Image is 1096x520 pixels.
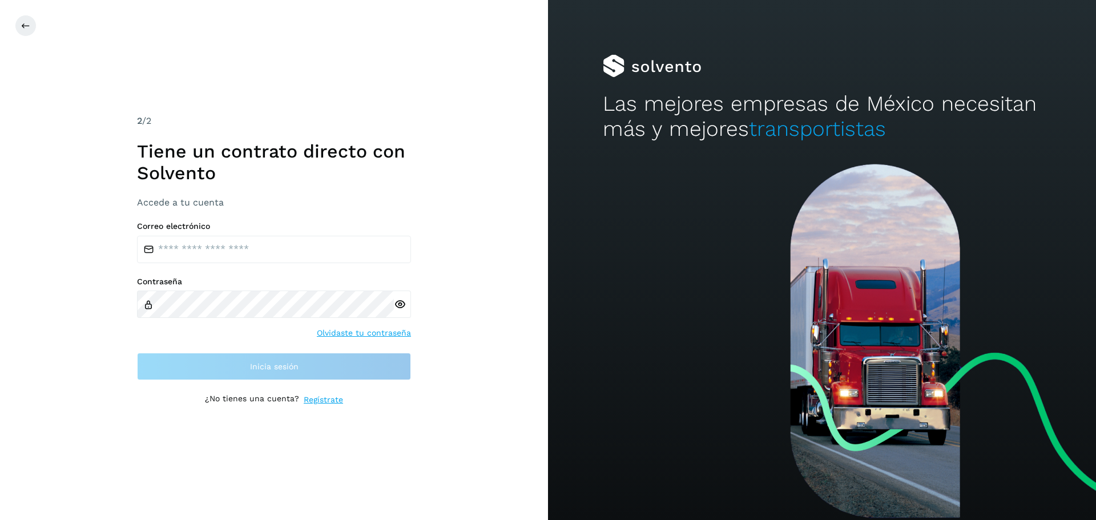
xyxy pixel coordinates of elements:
a: Olvidaste tu contraseña [317,327,411,339]
label: Correo electrónico [137,221,411,231]
p: ¿No tienes una cuenta? [205,394,299,406]
h3: Accede a tu cuenta [137,197,411,208]
span: Inicia sesión [250,362,299,370]
h2: Las mejores empresas de México necesitan más y mejores [603,91,1041,142]
span: transportistas [749,116,886,141]
label: Contraseña [137,277,411,287]
div: /2 [137,114,411,128]
a: Regístrate [304,394,343,406]
button: Inicia sesión [137,353,411,380]
span: 2 [137,115,142,126]
h1: Tiene un contrato directo con Solvento [137,140,411,184]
